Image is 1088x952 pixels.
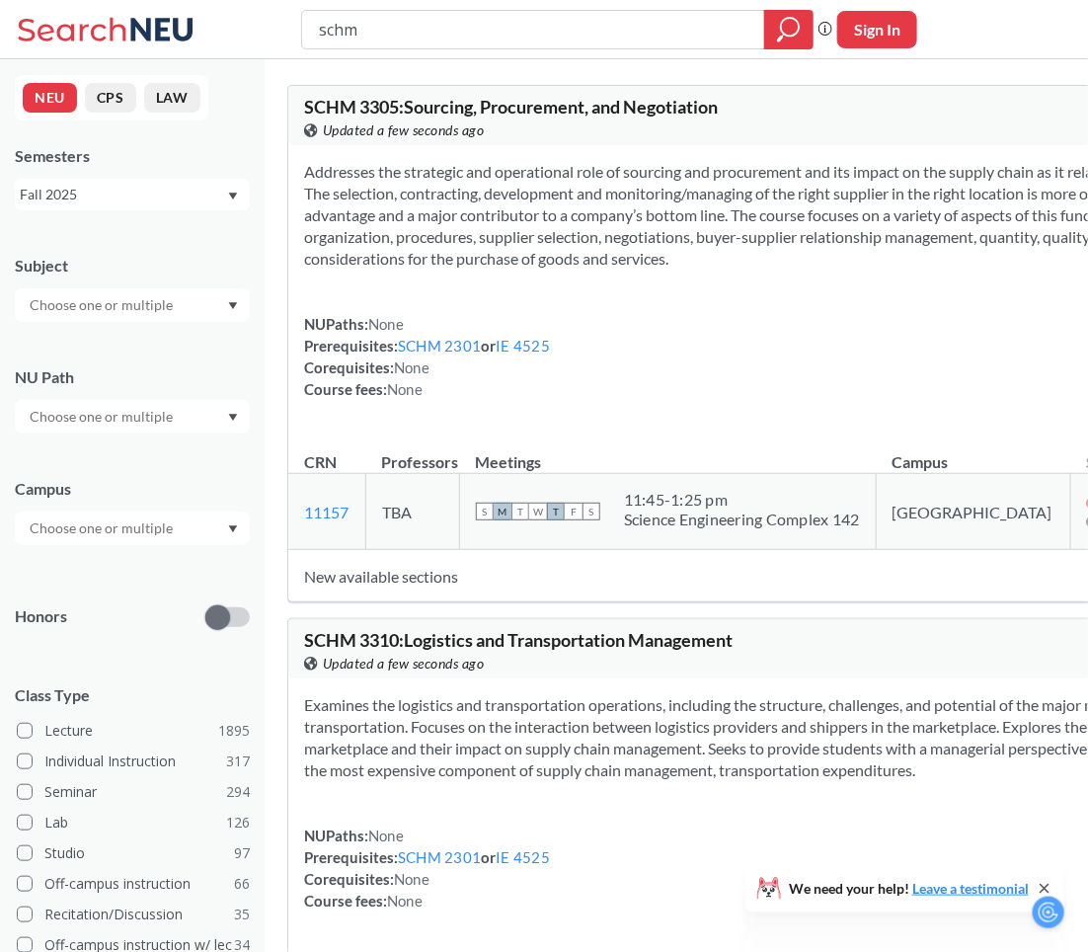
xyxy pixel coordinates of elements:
button: Sign In [837,11,917,48]
div: Fall 2025Dropdown arrow [15,179,250,210]
div: Fall 2025 [20,184,226,205]
span: None [394,358,429,376]
label: Recitation/Discussion [17,902,250,927]
div: 11:45 - 1:25 pm [624,490,860,510]
a: Leave a testimonial [912,880,1029,897]
span: Updated a few seconds ago [323,653,485,674]
span: 35 [234,904,250,925]
span: 294 [226,781,250,803]
svg: Dropdown arrow [228,302,238,310]
span: We need your help! [789,882,1029,896]
input: Choose one or multiple [20,516,186,540]
a: SCHM 2301 [398,337,481,355]
input: Choose one or multiple [20,405,186,429]
button: LAW [144,83,200,113]
input: Class, professor, course number, "phrase" [317,13,750,46]
svg: Dropdown arrow [228,193,238,200]
div: NU Path [15,366,250,388]
span: M [494,503,511,520]
a: 11157 [304,503,349,521]
div: NUPaths: Prerequisites: or Corequisites: Course fees: [304,825,550,912]
div: Dropdown arrow [15,288,250,322]
div: Dropdown arrow [15,512,250,545]
span: None [387,380,423,398]
span: S [583,503,600,520]
span: 317 [226,751,250,772]
label: Seminar [17,779,250,805]
svg: magnifying glass [777,16,801,43]
span: None [368,827,404,844]
span: T [547,503,565,520]
svg: Dropdown arrow [228,414,238,422]
span: Class Type [15,684,250,706]
label: Individual Instruction [17,749,250,774]
span: 1895 [218,720,250,742]
td: [GEOGRAPHIC_DATA] [876,474,1070,550]
label: Studio [17,840,250,866]
label: Lecture [17,718,250,744]
span: F [565,503,583,520]
input: Choose one or multiple [20,293,186,317]
div: NUPaths: Prerequisites: or Corequisites: Course fees: [304,313,550,400]
span: 66 [234,873,250,895]
label: Lab [17,810,250,835]
p: Honors [15,605,67,628]
span: W [529,503,547,520]
a: SCHM 2301 [398,848,481,866]
div: magnifying glass [764,10,814,49]
span: None [368,315,404,333]
svg: Dropdown arrow [228,525,238,533]
div: Campus [15,478,250,500]
th: Professors [365,432,459,474]
a: IE 4525 [496,337,550,355]
div: Subject [15,255,250,277]
label: Off-campus instruction [17,871,250,897]
div: Dropdown arrow [15,400,250,434]
th: Meetings [459,432,876,474]
div: Science Engineering Complex 142 [624,510,860,529]
span: S [476,503,494,520]
span: Updated a few seconds ago [323,119,485,141]
span: SCHM 3305 : Sourcing, Procurement, and Negotiation [304,96,718,118]
span: T [511,503,529,520]
a: IE 4525 [496,848,550,866]
button: NEU [23,83,77,113]
td: TBA [365,474,459,550]
button: CPS [85,83,136,113]
div: Semesters [15,145,250,167]
span: None [394,870,429,888]
span: 126 [226,812,250,833]
div: CRN [304,451,337,473]
span: None [387,892,423,910]
span: 97 [234,842,250,864]
th: Campus [876,432,1070,474]
span: SCHM 3310 : Logistics and Transportation Management [304,629,733,651]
